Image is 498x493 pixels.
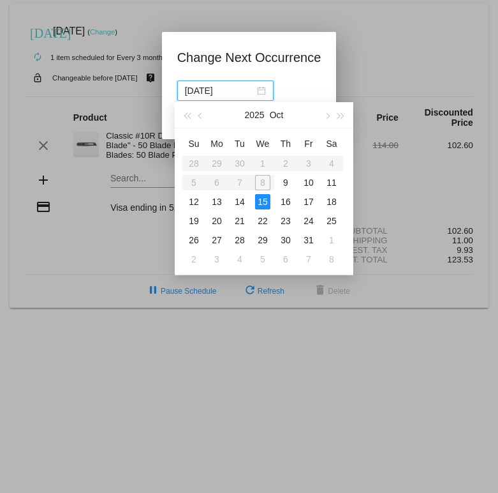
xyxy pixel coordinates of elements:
div: 23 [278,213,293,229]
td: 10/24/2025 [297,211,320,231]
th: Fri [297,133,320,154]
div: 5 [255,252,270,267]
div: 28 [232,232,247,248]
th: Wed [251,133,274,154]
button: Oct [270,102,284,128]
div: 8 [324,252,339,267]
td: 11/3/2025 [205,250,228,269]
td: 11/2/2025 [182,250,205,269]
td: 10/11/2025 [320,173,343,192]
td: 10/28/2025 [228,231,251,250]
td: 10/19/2025 [182,211,205,231]
div: 7 [301,252,316,267]
div: 11 [324,175,339,190]
div: 12 [186,194,201,209]
div: 3 [209,252,224,267]
td: 10/16/2025 [274,192,297,211]
div: 4 [232,252,247,267]
button: Last year (Control + left) [180,102,194,128]
div: 15 [255,194,270,209]
div: 26 [186,232,201,248]
td: 10/12/2025 [182,192,205,211]
td: 10/27/2025 [205,231,228,250]
div: 6 [278,252,293,267]
td: 11/8/2025 [320,250,343,269]
td: 10/13/2025 [205,192,228,211]
div: 22 [255,213,270,229]
th: Sat [320,133,343,154]
td: 10/18/2025 [320,192,343,211]
div: 31 [301,232,316,248]
div: 10 [301,175,316,190]
td: 10/14/2025 [228,192,251,211]
td: 10/15/2025 [251,192,274,211]
div: 17 [301,194,316,209]
div: 1 [324,232,339,248]
td: 10/26/2025 [182,231,205,250]
div: 13 [209,194,224,209]
td: 11/7/2025 [297,250,320,269]
div: 19 [186,213,201,229]
td: 10/21/2025 [228,211,251,231]
div: 9 [278,175,293,190]
div: 27 [209,232,224,248]
td: 11/1/2025 [320,231,343,250]
td: 10/20/2025 [205,211,228,231]
th: Thu [274,133,297,154]
div: 18 [324,194,339,209]
td: 10/29/2025 [251,231,274,250]
td: 10/31/2025 [297,231,320,250]
th: Mon [205,133,228,154]
div: 30 [278,232,293,248]
td: 10/10/2025 [297,173,320,192]
div: 16 [278,194,293,209]
div: 21 [232,213,247,229]
td: 11/6/2025 [274,250,297,269]
td: 11/5/2025 [251,250,274,269]
td: 10/30/2025 [274,231,297,250]
input: Select date [185,84,254,98]
div: 24 [301,213,316,229]
button: Next month (PageDown) [319,102,333,128]
td: 10/9/2025 [274,173,297,192]
th: Tue [228,133,251,154]
h1: Change Next Occurrence [177,47,321,68]
td: 10/17/2025 [297,192,320,211]
button: Previous month (PageUp) [194,102,208,128]
div: 29 [255,232,270,248]
div: 25 [324,213,339,229]
button: Next year (Control + right) [334,102,348,128]
td: 10/22/2025 [251,211,274,231]
button: 2025 [245,102,265,128]
td: 11/4/2025 [228,250,251,269]
div: 2 [186,252,201,267]
td: 10/23/2025 [274,211,297,231]
td: 10/25/2025 [320,211,343,231]
th: Sun [182,133,205,154]
div: 14 [232,194,247,209]
div: 20 [209,213,224,229]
